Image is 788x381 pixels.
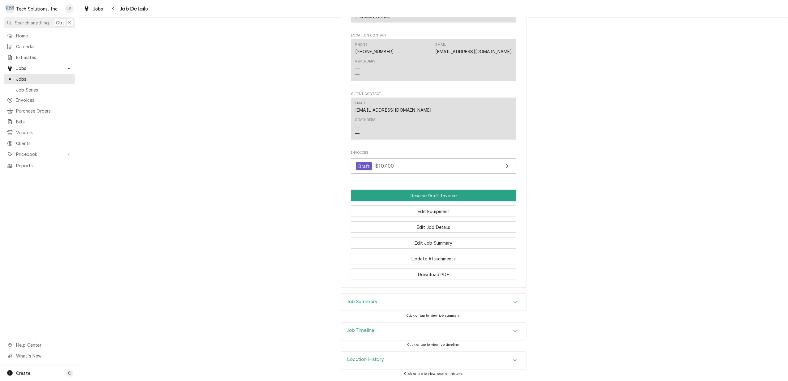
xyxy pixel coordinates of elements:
a: View Invoice [351,159,516,174]
span: Client Contact [351,92,516,96]
span: Estimates [16,54,72,61]
a: Go to Jobs [4,63,75,73]
a: Clients [4,138,75,148]
span: Jobs [93,6,103,12]
button: Navigate back [109,4,118,14]
button: Resume Draft Invoice [351,190,516,201]
a: Invoices [4,95,75,105]
span: Ctrl [56,19,64,26]
div: Email [436,42,446,47]
div: T [6,4,14,13]
a: Go to Pricebook [4,149,75,159]
div: Location History [341,352,526,370]
div: Reminders [355,118,376,136]
span: Click or tap to view location history. [404,372,463,376]
div: — [355,65,360,71]
span: K [68,19,71,26]
span: Click or tap to view job summary. [406,314,461,318]
a: Reports [4,161,75,171]
div: Job Timeline [341,323,526,340]
a: Go to Help Center [4,340,75,350]
div: Button Group Row [351,233,516,249]
div: Button Group Row [351,201,516,217]
div: Client Contact [351,92,516,143]
div: Tech Solutions, Inc. [16,6,58,12]
div: Button Group [351,190,516,280]
div: Accordion Header [341,352,526,369]
span: Calendar [16,43,72,50]
div: Button Group Row [351,190,516,201]
div: Email [436,42,512,55]
span: C [68,370,71,376]
div: Phone [355,42,367,47]
div: Phone [355,42,394,55]
div: Contact [351,98,516,140]
span: $107.00 [375,163,394,169]
div: Reminders [355,59,376,78]
span: Help Center [16,342,71,348]
a: Vendors [4,127,75,138]
div: Invoices [351,150,516,177]
a: Job Series [4,85,75,95]
a: Jobs [4,74,75,84]
span: Bills [16,118,72,125]
a: Calendar [4,41,75,52]
div: Email [355,101,432,113]
span: Pricebook [16,151,63,157]
span: Click or tap to view job timeline. [407,343,460,347]
a: [EMAIL_ADDRESS][DOMAIN_NAME] [355,107,432,113]
span: Purchase Orders [16,108,72,114]
span: Job Series [16,87,72,93]
div: Location Contact [351,33,516,84]
div: Draft [356,162,372,170]
button: Accordion Details Expand Trigger [341,323,526,340]
span: Create [16,370,30,376]
button: Edit Job Details [351,221,516,233]
div: Accordion Header [341,294,526,311]
div: Job Summary [341,293,526,311]
button: Accordion Details Expand Trigger [341,352,526,369]
div: Contact [351,39,516,81]
button: Update Attachments [351,253,516,264]
button: Edit Equipment [351,206,516,217]
div: — [355,124,360,130]
span: Job Details [118,5,148,13]
span: Reports [16,162,72,169]
h3: Location History [347,357,384,363]
span: Home [16,32,72,39]
a: Estimates [4,52,75,62]
a: Jobs [81,4,106,14]
span: Invoices [351,150,516,155]
a: Go to What's New [4,351,75,361]
div: Lisa Paschal's Avatar [65,4,74,13]
button: Download PDF [351,269,516,280]
div: LP [65,4,74,13]
a: Bills [4,117,75,127]
span: Jobs [16,65,63,71]
div: Accordion Header [341,323,526,340]
div: Location Contact List [351,39,516,84]
div: Tech Solutions, Inc.'s Avatar [6,4,14,13]
span: Search anything [15,19,49,26]
div: — [355,130,360,137]
h3: Job Timeline [347,328,375,334]
div: Button Group Row [351,217,516,233]
span: Clients [16,140,72,147]
div: Reminders [355,59,376,64]
div: Reminders [355,118,376,122]
h3: Job Summary [347,299,378,305]
span: Vendors [16,129,72,136]
a: [EMAIL_ADDRESS][DOMAIN_NAME] [436,49,512,54]
div: Button Group Row [351,249,516,264]
div: Email [355,101,366,106]
div: Button Group Row [351,264,516,280]
span: What's New [16,353,71,359]
button: Search anythingCtrlK [4,17,75,28]
span: Invoices [16,97,72,103]
a: [PHONE_NUMBER] [355,49,394,54]
div: Client Contact List [351,98,516,143]
button: Accordion Details Expand Trigger [341,294,526,311]
div: — [355,71,360,78]
a: Home [4,31,75,41]
a: Purchase Orders [4,106,75,116]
